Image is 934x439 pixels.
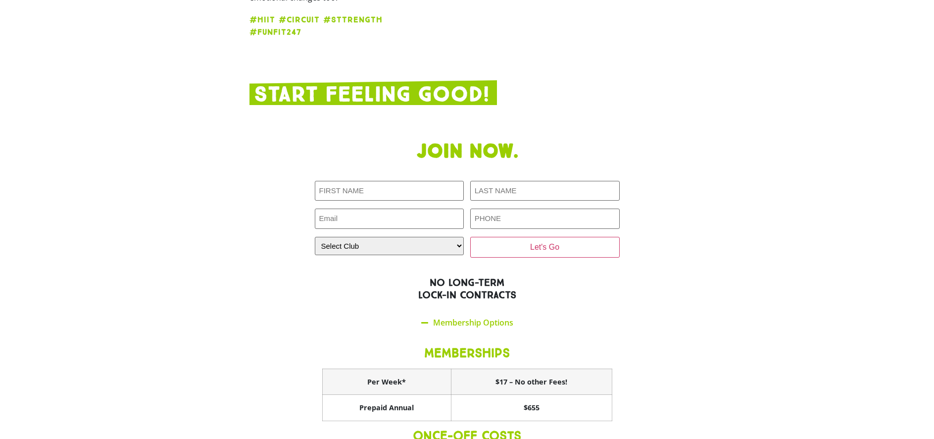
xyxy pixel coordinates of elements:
input: FIRST NAME [315,181,464,201]
h1: Join now. [249,140,685,164]
th: Per Week* [322,369,451,395]
a: Membership Options [433,317,513,328]
h3: MEMBERSHIPS [322,346,612,361]
th: Prepaid Annual [322,395,451,421]
th: $655 [451,395,612,421]
input: Let's Go [470,237,620,258]
th: $17 – No other Fees! [451,369,612,395]
input: Email [315,209,464,229]
input: LAST NAME [470,181,620,201]
h2: NO LONG-TERM LOCK-IN CONTRACTS [249,276,685,301]
input: PHONE [470,209,620,229]
div: Membership Options [315,311,620,334]
strong: #HIIT #CIRCUIT #STTRENGTH #FUNFIT247 [249,15,383,37]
